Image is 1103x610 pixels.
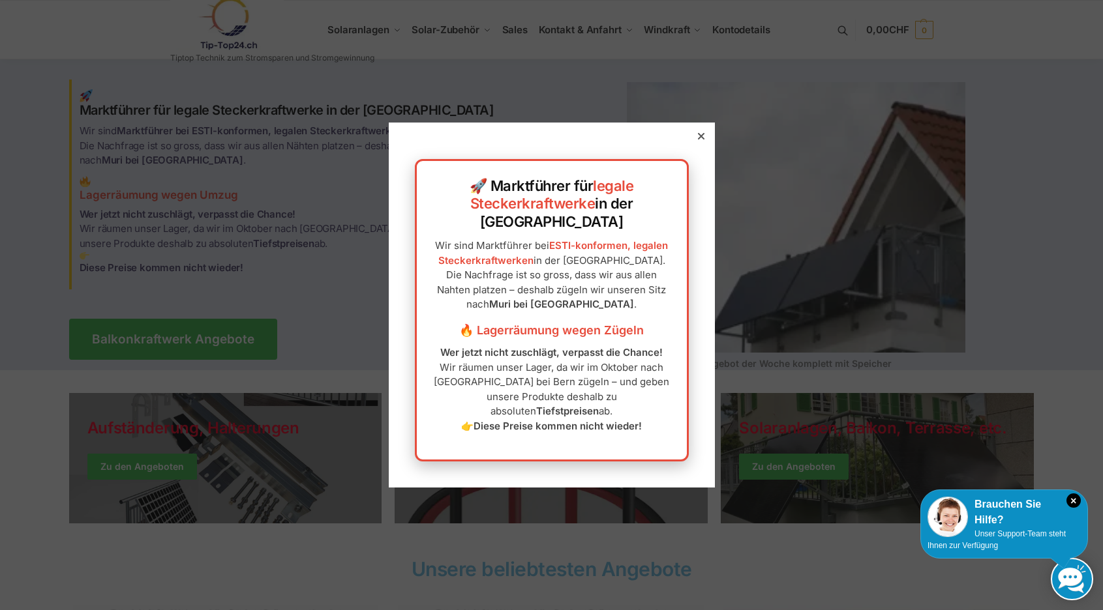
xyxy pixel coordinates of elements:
[438,239,669,267] a: ESTI-konformen, legalen Steckerkraftwerken
[1066,493,1081,508] i: Schließen
[430,345,674,433] p: Wir räumen unser Lager, da wir im Oktober nach [GEOGRAPHIC_DATA] bei Bern zügeln – und geben unse...
[474,420,642,432] strong: Diese Preise kommen nicht wieder!
[440,346,663,358] strong: Wer jetzt nicht zuschlägt, verpasst die Chance!
[489,298,634,310] strong: Muri bei [GEOGRAPHIC_DATA]
[536,405,599,417] strong: Tiefstpreisen
[928,497,1081,528] div: Brauchen Sie Hilfe?
[430,239,674,312] p: Wir sind Marktführer bei in der [GEOGRAPHIC_DATA]. Die Nachfrage ist so gross, dass wir aus allen...
[430,177,674,231] h2: 🚀 Marktführer für in der [GEOGRAPHIC_DATA]
[470,177,634,212] a: legale Steckerkraftwerke
[928,529,1066,550] span: Unser Support-Team steht Ihnen zur Verfügung
[928,497,968,537] img: Customer service
[430,322,674,339] h3: 🔥 Lagerräumung wegen Zügeln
